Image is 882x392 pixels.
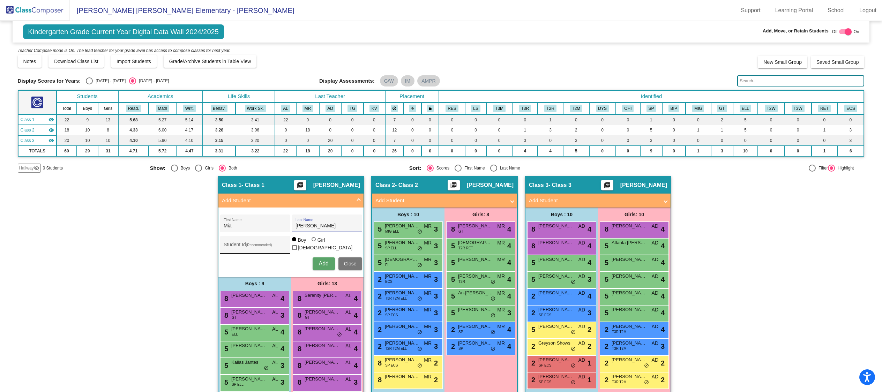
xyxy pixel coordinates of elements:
[686,125,711,135] td: 1
[421,114,439,125] td: 0
[218,194,364,208] mat-expansion-panel-header: Add Student
[275,125,296,135] td: 0
[18,146,57,156] td: TOTALS
[319,135,341,146] td: 20
[854,5,882,16] a: Logout
[785,125,812,135] td: 0
[465,125,486,135] td: 0
[601,180,613,190] button: Print Students Details
[812,125,838,135] td: 1
[149,146,176,156] td: 5.72
[236,125,275,135] td: 3.06
[203,125,236,135] td: 3.28
[313,182,360,189] span: [PERSON_NAME]
[563,146,589,156] td: 5
[302,105,313,112] button: MR
[111,55,157,68] button: Import Students
[404,135,421,146] td: 0
[385,223,420,229] span: [PERSON_NAME]
[616,114,641,125] td: 0
[18,135,57,146] td: Alexis Deleon - Class 3
[118,90,203,103] th: Academics
[77,135,98,146] td: 10
[439,114,465,125] td: 0
[178,165,190,171] div: Boys
[98,125,118,135] td: 8
[439,135,465,146] td: 0
[538,135,563,146] td: 0
[735,5,766,16] a: Support
[319,261,328,266] span: Add
[48,117,54,122] mat-icon: visibility
[77,114,98,125] td: 9
[126,105,141,112] button: Read.
[18,114,57,125] td: Amy Lynn - Class 1
[385,114,404,125] td: 7
[341,103,363,114] th: Tamara Gass-Poore
[620,182,667,189] span: [PERSON_NAME]
[486,103,513,114] th: Tier Three Math
[48,55,104,68] button: Download Class List
[319,125,341,135] td: 0
[589,114,616,125] td: 0
[538,114,563,125] td: 1
[376,225,382,233] span: 5
[57,135,77,146] td: 20
[596,105,609,112] button: DYS
[372,208,444,221] div: Boys : 10
[525,194,671,208] mat-expansion-panel-header: Add Student
[296,182,304,191] mat-icon: picture_as_pdf
[218,208,364,277] div: Add Student
[424,223,432,230] span: MR
[785,114,812,125] td: 0
[21,116,35,123] span: Class 1
[118,135,149,146] td: 4.10
[616,135,641,146] td: 0
[404,103,421,114] th: Keep with students
[341,146,363,156] td: 0
[18,48,231,53] i: Teacher Compose mode is On. The lead teacher for your grade level has access to compose classes f...
[417,75,440,86] mat-chip: AMPR
[763,28,829,35] span: Add, Move, or Retain Students
[211,105,227,112] button: Behav.
[294,180,306,190] button: Print Students Details
[733,114,758,125] td: 5
[364,114,385,125] td: 0
[176,135,203,146] td: 4.10
[603,182,611,191] mat-icon: picture_as_pdf
[77,125,98,135] td: 10
[812,146,838,156] td: 1
[640,114,662,125] td: 1
[662,125,686,135] td: 0
[598,208,671,221] div: Girls: 10
[375,197,505,205] mat-panel-title: Add Student
[612,223,646,229] span: [PERSON_NAME]
[434,165,449,171] div: Scores
[686,103,711,114] th: Migrant
[364,125,385,135] td: 0
[525,208,598,221] div: Boys : 10
[344,261,357,266] span: Close
[758,56,807,68] button: New Small Group
[18,55,42,68] button: Notes
[48,138,54,143] mat-icon: visibility
[404,114,421,125] td: 0
[462,165,485,171] div: First Name
[563,114,589,125] td: 0
[711,103,733,114] th: Gifted and Talented
[837,125,864,135] td: 3
[733,146,758,156] td: 10
[226,165,237,171] div: Both
[70,5,294,16] span: [PERSON_NAME] [PERSON_NAME] Elementary - [PERSON_NAME]
[236,135,275,146] td: 3.20
[19,165,34,171] span: Hallway
[538,223,573,229] span: [PERSON_NAME]
[692,105,704,112] button: MIG
[369,105,379,112] button: KV
[603,225,608,233] span: 8
[812,103,838,114] th: Retained/ Moved Down Grade Level
[740,105,751,112] button: ELL
[434,224,438,234] span: 3
[93,78,126,84] div: [DATE] - [DATE]
[770,5,819,16] a: Learning Portal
